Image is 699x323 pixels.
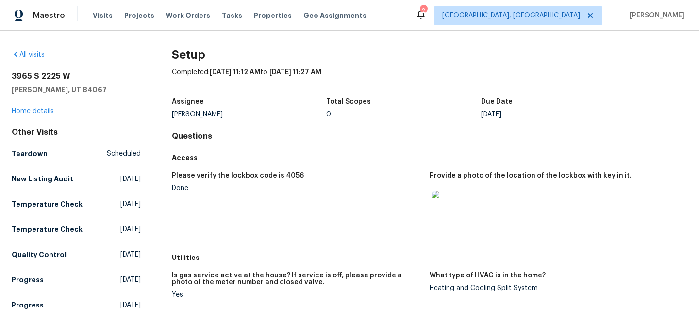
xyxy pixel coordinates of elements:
h5: Utilities [172,253,687,262]
a: TeardownScheduled [12,145,141,162]
span: Tasks [222,12,242,19]
span: Geo Assignments [303,11,366,20]
span: [PERSON_NAME] [626,11,684,20]
a: Quality Control[DATE] [12,246,141,263]
h5: Is gas service active at the house? If service is off, please provide a photo of the meter number... [172,272,422,286]
h5: Due Date [481,98,513,105]
h5: New Listing Audit [12,174,73,184]
span: [DATE] [120,225,141,234]
div: Completed: to [172,67,687,93]
div: [PERSON_NAME] [172,111,327,118]
h5: Quality Control [12,250,67,259]
span: Visits [93,11,113,20]
h5: Please verify the lockbox code is 4056 [172,172,304,179]
a: All visits [12,51,45,58]
span: Maestro [33,11,65,20]
h5: Total Scopes [326,98,371,105]
a: Progress[DATE] [12,296,141,314]
span: Projects [124,11,154,20]
div: Heating and Cooling Split System [430,285,680,291]
span: [DATE] [120,199,141,209]
h5: Assignee [172,98,204,105]
div: Done [172,185,422,192]
div: Other Visits [12,128,141,137]
a: Temperature Check[DATE] [12,195,141,213]
span: [DATE] 11:27 AM [269,69,321,76]
div: [DATE] [481,111,636,118]
h5: Temperature Check [12,225,83,234]
h2: Setup [172,50,687,60]
a: Progress[DATE] [12,271,141,289]
h5: Temperature Check [12,199,83,209]
span: [DATE] [120,174,141,184]
h5: [PERSON_NAME], UT 84067 [12,85,141,95]
h5: Progress [12,300,44,310]
h5: What type of HVAC is in the home? [430,272,546,279]
span: [DATE] 11:12 AM [210,69,260,76]
h5: Access [172,153,687,162]
h5: Provide a photo of the location of the lockbox with key in it. [430,172,632,179]
h5: Teardown [12,149,48,159]
span: Properties [254,11,292,20]
span: [DATE] [120,300,141,310]
span: [DATE] [120,275,141,285]
a: Home details [12,108,54,114]
a: New Listing Audit[DATE] [12,170,141,188]
span: Scheduled [107,149,141,159]
div: Yes [172,291,422,298]
span: [DATE] [120,250,141,259]
h2: 3965 S 2225 W [12,71,141,81]
h5: Progress [12,275,44,285]
span: Work Orders [166,11,210,20]
h4: Questions [172,131,687,141]
div: 0 [326,111,481,118]
div: 2 [420,6,427,16]
span: [GEOGRAPHIC_DATA], [GEOGRAPHIC_DATA] [442,11,580,20]
a: Temperature Check[DATE] [12,221,141,238]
